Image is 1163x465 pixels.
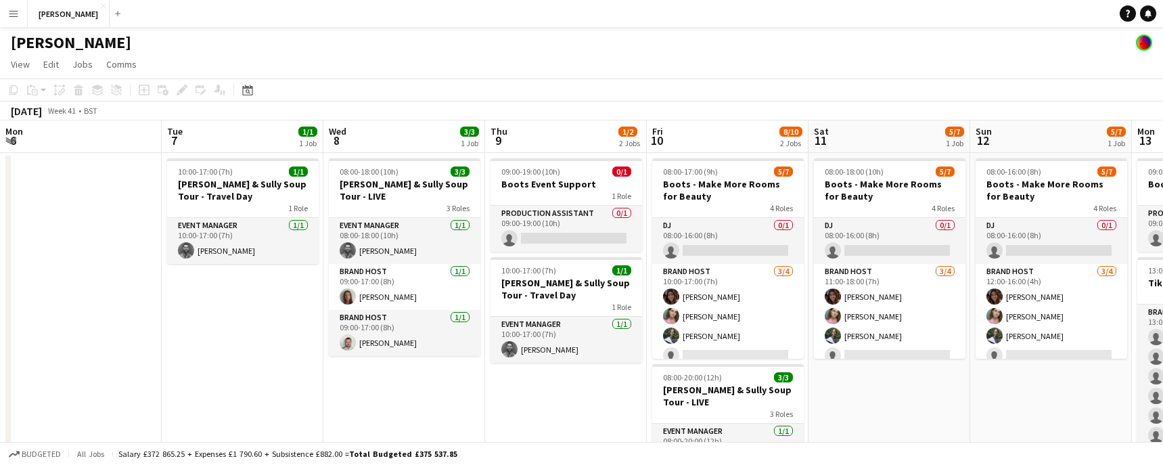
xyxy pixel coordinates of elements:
app-user-avatar: Tobin James [1136,35,1152,51]
app-card-role: Brand Host1/109:00-17:00 (8h)[PERSON_NAME] [329,310,480,356]
span: 4 Roles [1093,203,1116,213]
div: [DATE] [11,104,42,118]
span: Week 41 [45,106,78,116]
span: Fri [652,125,663,137]
button: [PERSON_NAME] [28,1,110,27]
a: View [5,56,35,73]
app-card-role: DJ0/108:00-16:00 (8h) [976,218,1127,264]
span: 10:00-17:00 (7h) [501,265,556,275]
span: 5/7 [936,167,955,177]
span: View [11,58,30,70]
app-job-card: 08:00-17:00 (9h)5/7Boots - Make More Rooms for Beauty4 RolesDJ0/108:00-16:00 (8h) Brand Host3/410... [652,158,804,359]
span: 3/3 [451,167,470,177]
span: 5/7 [1097,167,1116,177]
span: Sat [814,125,829,137]
span: 1/1 [289,167,308,177]
h3: [PERSON_NAME] & Sully Soup Tour - Travel Day [167,178,319,202]
app-card-role: Event Manager1/110:00-17:00 (7h)[PERSON_NAME] [491,317,642,363]
app-job-card: 08:00-18:00 (10h)3/3[PERSON_NAME] & Sully Soup Tour - LIVE3 RolesEvent Manager1/108:00-18:00 (10h... [329,158,480,356]
span: 12 [974,133,992,148]
h3: [PERSON_NAME] & Sully Soup Tour - LIVE [652,384,804,408]
span: Edit [43,58,59,70]
span: 3/3 [460,127,479,137]
a: Jobs [67,56,98,73]
span: 3/3 [774,372,793,382]
span: 7 [165,133,183,148]
span: Tue [167,125,183,137]
app-card-role: Event Manager1/108:00-18:00 (10h)[PERSON_NAME] [329,218,480,264]
div: 1 Job [1108,138,1125,148]
div: 2 Jobs [619,138,640,148]
app-job-card: 08:00-16:00 (8h)5/7Boots - Make More Rooms for Beauty4 RolesDJ0/108:00-16:00 (8h) Brand Host3/412... [976,158,1127,359]
span: Mon [5,125,23,137]
span: 11 [812,133,829,148]
div: Salary £372 865.25 + Expenses £1 790.60 + Subsistence £882.00 = [118,449,457,459]
h3: Boots - Make More Rooms for Beauty [976,178,1127,202]
span: 9 [488,133,507,148]
span: Mon [1137,125,1155,137]
span: 0/1 [612,167,631,177]
span: 5/7 [945,127,964,137]
span: Budgeted [22,449,61,459]
span: 1/1 [298,127,317,137]
button: Budgeted [7,447,63,462]
div: 2 Jobs [780,138,802,148]
h1: [PERSON_NAME] [11,32,131,53]
span: 3 Roles [770,409,793,419]
h3: [PERSON_NAME] & Sully Soup Tour - Travel Day [491,277,642,301]
app-card-role: Brand Host3/411:00-18:00 (7h)[PERSON_NAME][PERSON_NAME][PERSON_NAME] [814,264,965,369]
span: Sun [976,125,992,137]
span: 1 Role [288,203,308,213]
span: 8 [327,133,346,148]
span: 1 Role [612,191,631,201]
span: 3 Roles [447,203,470,213]
span: 8/10 [779,127,802,137]
app-card-role: DJ0/108:00-16:00 (8h) [814,218,965,264]
div: 1 Job [299,138,317,148]
span: 09:00-19:00 (10h) [501,167,560,177]
span: 08:00-16:00 (8h) [986,167,1041,177]
span: 10 [650,133,663,148]
app-card-role: Event Manager1/110:00-17:00 (7h)[PERSON_NAME] [167,218,319,264]
app-card-role: Brand Host3/410:00-17:00 (7h)[PERSON_NAME][PERSON_NAME][PERSON_NAME] [652,264,804,369]
span: Comms [106,58,137,70]
a: Comms [101,56,142,73]
app-job-card: 10:00-17:00 (7h)1/1[PERSON_NAME] & Sully Soup Tour - Travel Day1 RoleEvent Manager1/110:00-17:00 ... [167,158,319,264]
span: 13 [1135,133,1155,148]
span: 4 Roles [932,203,955,213]
span: 10:00-17:00 (7h) [178,167,233,177]
span: 5/7 [1107,127,1126,137]
span: 08:00-18:00 (10h) [340,167,398,177]
h3: [PERSON_NAME] & Sully Soup Tour - LIVE [329,178,480,202]
h3: Boots - Make More Rooms for Beauty [814,178,965,202]
app-job-card: 09:00-19:00 (10h)0/1Boots Event Support1 RoleProduction Assistant0/109:00-19:00 (10h) [491,158,642,252]
app-card-role: DJ0/108:00-16:00 (8h) [652,218,804,264]
span: 1/2 [618,127,637,137]
span: 08:00-20:00 (12h) [663,372,722,382]
div: 1 Job [946,138,963,148]
span: 1/1 [612,265,631,275]
span: 6 [3,133,23,148]
span: Jobs [72,58,93,70]
span: Total Budgeted £375 537.85 [349,449,457,459]
app-job-card: 08:00-18:00 (10h)5/7Boots - Make More Rooms for Beauty4 RolesDJ0/108:00-16:00 (8h) Brand Host3/41... [814,158,965,359]
span: 08:00-18:00 (10h) [825,167,884,177]
span: 4 Roles [770,203,793,213]
h3: Boots - Make More Rooms for Beauty [652,178,804,202]
app-job-card: 10:00-17:00 (7h)1/1[PERSON_NAME] & Sully Soup Tour - Travel Day1 RoleEvent Manager1/110:00-17:00 ... [491,257,642,363]
app-card-role: Production Assistant0/109:00-19:00 (10h) [491,206,642,252]
div: 1 Job [461,138,478,148]
app-card-role: Brand Host1/109:00-17:00 (8h)[PERSON_NAME] [329,264,480,310]
span: Thu [491,125,507,137]
span: Wed [329,125,346,137]
app-card-role: Brand Host3/412:00-16:00 (4h)[PERSON_NAME][PERSON_NAME][PERSON_NAME] [976,264,1127,369]
span: 5/7 [774,167,793,177]
h3: Boots Event Support [491,178,642,190]
span: 08:00-17:00 (9h) [663,167,718,177]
